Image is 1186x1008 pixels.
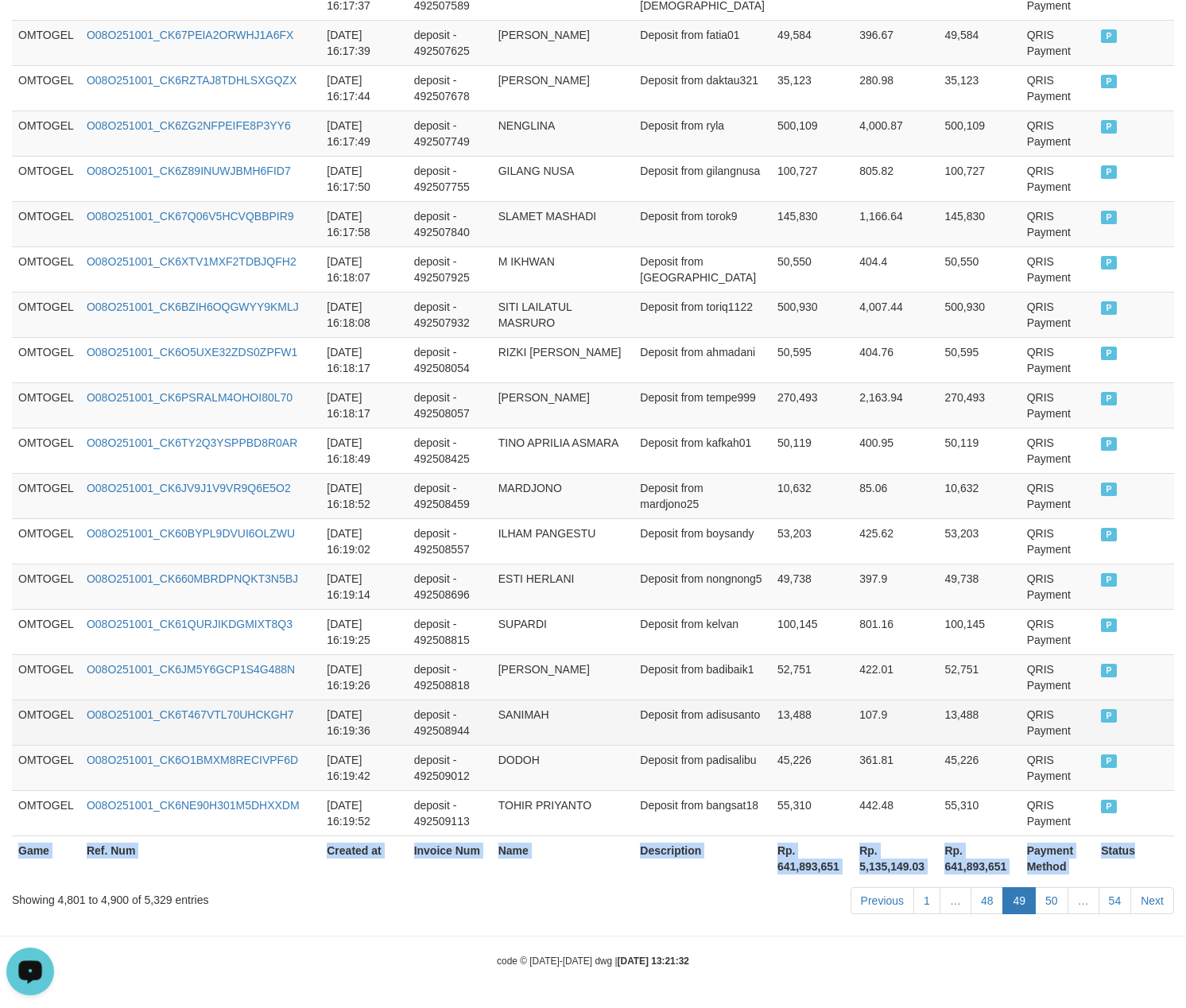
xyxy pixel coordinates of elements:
td: deposit - 492508057 [408,382,492,428]
th: Rp. 641,893,651 [938,835,1020,881]
a: 49 [1002,887,1036,914]
td: Deposit from bangsat18 [634,790,771,835]
td: QRIS Payment [1021,564,1095,609]
td: Deposit from daktau321 [634,65,771,110]
td: deposit - 492508696 [408,564,492,609]
th: Status [1095,835,1174,881]
td: [DATE] 16:19:36 [320,700,407,745]
td: [PERSON_NAME] [492,20,634,65]
td: Deposit from kafkah01 [634,428,771,473]
td: Deposit from padisalibu [634,745,771,790]
span: PAID [1101,75,1117,88]
td: deposit - 492509012 [408,745,492,790]
td: [DATE] 16:18:07 [320,246,407,292]
div: Showing 4,801 to 4,900 of 5,329 entries [12,886,483,908]
td: QRIS Payment [1021,246,1095,292]
a: 1 [913,887,940,914]
td: Deposit from tempe999 [634,382,771,428]
td: OMTOGEL [12,156,80,201]
td: QRIS Payment [1021,473,1095,518]
td: [DATE] 16:19:14 [320,564,407,609]
td: deposit - 492508425 [408,428,492,473]
td: 801.16 [853,609,938,654]
td: OMTOGEL [12,745,80,790]
td: [DATE] 16:17:58 [320,201,407,246]
td: 55,310 [771,790,853,835]
td: deposit - 492507755 [408,156,492,201]
td: deposit - 492507678 [408,65,492,110]
span: PAID [1101,709,1117,723]
td: deposit - 492507925 [408,246,492,292]
th: Game [12,835,80,881]
td: 35,123 [938,65,1020,110]
td: 100,727 [938,156,1020,201]
td: Deposit from gilangnusa [634,156,771,201]
td: [DATE] 16:18:17 [320,382,407,428]
span: PAID [1101,664,1117,677]
td: QRIS Payment [1021,337,1095,382]
td: OMTOGEL [12,609,80,654]
td: OMTOGEL [12,337,80,382]
a: O08O251001_CK67Q06V5HCVQBBPIR9 [87,210,294,223]
td: OMTOGEL [12,65,80,110]
a: 48 [971,887,1004,914]
td: 50,595 [771,337,853,382]
td: OMTOGEL [12,246,80,292]
td: 52,751 [771,654,853,700]
td: 145,830 [938,201,1020,246]
td: QRIS Payment [1021,700,1095,745]
td: 55,310 [938,790,1020,835]
td: [PERSON_NAME] [492,382,634,428]
a: O08O251001_CK6T467VTL70UHCKGH7 [87,708,294,721]
td: GILANG NUSA [492,156,634,201]
a: O08O251001_CK6NE90H301M5DHXXDM [87,799,300,812]
td: NENGLINA [492,110,634,156]
td: Deposit from torok9 [634,201,771,246]
td: QRIS Payment [1021,609,1095,654]
span: PAID [1101,483,1117,496]
a: Previous [851,887,914,914]
td: QRIS Payment [1021,110,1095,156]
span: PAID [1101,437,1117,451]
td: MARDJONO [492,473,634,518]
td: [DATE] 16:19:25 [320,609,407,654]
td: 49,738 [771,564,853,609]
td: 500,109 [938,110,1020,156]
td: OMTOGEL [12,428,80,473]
td: OMTOGEL [12,518,80,564]
td: 100,145 [938,609,1020,654]
td: QRIS Payment [1021,382,1095,428]
td: 270,493 [938,382,1020,428]
td: [DATE] 16:19:26 [320,654,407,700]
td: Deposit from boysandy [634,518,771,564]
td: Deposit from kelvan [634,609,771,654]
td: 50,595 [938,337,1020,382]
td: Deposit from ahmadani [634,337,771,382]
td: 53,203 [938,518,1020,564]
td: [DATE] 16:18:08 [320,292,407,337]
td: QRIS Payment [1021,292,1095,337]
td: SITI LAILATUL MASRURO [492,292,634,337]
td: [DATE] 16:19:02 [320,518,407,564]
td: deposit - 492508054 [408,337,492,382]
strong: [DATE] 13:21:32 [618,956,689,967]
td: 2,163.94 [853,382,938,428]
td: SLAMET MASHADI [492,201,634,246]
td: 13,488 [938,700,1020,745]
td: OMTOGEL [12,201,80,246]
td: 50,119 [938,428,1020,473]
td: ILHAM PANGESTU [492,518,634,564]
a: 54 [1099,887,1132,914]
td: OMTOGEL [12,382,80,428]
td: QRIS Payment [1021,201,1095,246]
td: deposit - 492508818 [408,654,492,700]
td: 50,119 [771,428,853,473]
td: 49,738 [938,564,1020,609]
td: ESTI HERLANI [492,564,634,609]
span: PAID [1101,165,1117,179]
td: 4,000.87 [853,110,938,156]
td: QRIS Payment [1021,654,1095,700]
td: 45,226 [771,745,853,790]
td: 52,751 [938,654,1020,700]
td: deposit - 492507840 [408,201,492,246]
